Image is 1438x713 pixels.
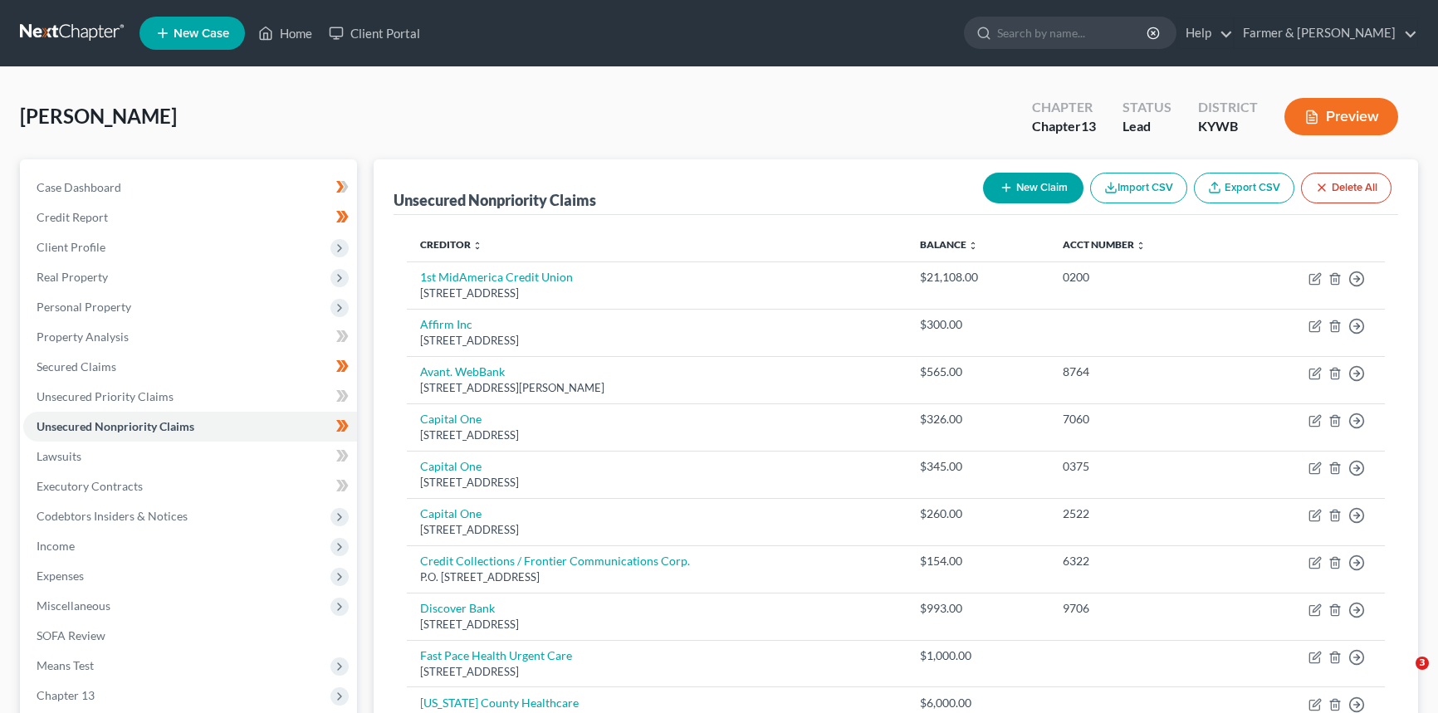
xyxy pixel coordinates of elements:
div: [STREET_ADDRESS] [420,286,893,301]
div: 7060 [1063,411,1220,427]
a: Capital One [420,459,482,473]
div: 0375 [1063,458,1220,475]
span: Codebtors Insiders & Notices [37,509,188,523]
a: Home [250,18,320,48]
div: 0200 [1063,269,1220,286]
i: unfold_more [1136,241,1146,251]
a: Capital One [420,506,482,520]
div: $300.00 [920,316,1036,333]
span: Case Dashboard [37,180,121,194]
div: $326.00 [920,411,1036,427]
a: Client Portal [320,18,428,48]
div: $6,000.00 [920,695,1036,711]
i: unfold_more [472,241,482,251]
a: Credit Report [23,203,357,232]
a: Avant. WebBank [420,364,505,378]
button: Import CSV [1090,173,1187,203]
div: $345.00 [920,458,1036,475]
span: Personal Property [37,300,131,314]
a: Unsecured Nonpriority Claims [23,412,357,442]
a: Property Analysis [23,322,357,352]
div: $993.00 [920,600,1036,617]
span: Expenses [37,569,84,583]
span: SOFA Review [37,628,105,642]
button: Preview [1284,98,1398,135]
a: Capital One [420,412,482,426]
a: Credit Collections / Frontier Communications Corp. [420,554,690,568]
span: 3 [1416,657,1429,670]
a: Balance unfold_more [920,238,978,251]
div: $565.00 [920,364,1036,380]
a: Acct Number unfold_more [1063,238,1146,251]
div: 2522 [1063,505,1220,522]
input: Search by name... [997,17,1149,48]
div: 9706 [1063,600,1220,617]
span: Property Analysis [37,330,129,344]
div: District [1198,98,1258,117]
button: New Claim [983,173,1083,203]
a: SOFA Review [23,621,357,651]
span: Unsecured Priority Claims [37,389,174,403]
div: KYWB [1198,117,1258,136]
span: Secured Claims [37,359,116,374]
a: 1st MidAmerica Credit Union [420,270,573,284]
a: Lawsuits [23,442,357,471]
div: [STREET_ADDRESS] [420,617,893,632]
div: $154.00 [920,553,1036,569]
span: Real Property [37,270,108,284]
iframe: Intercom live chat [1382,657,1421,696]
span: Chapter 13 [37,688,95,702]
div: Status [1123,98,1171,117]
span: New Case [174,27,229,40]
div: $21,108.00 [920,269,1036,286]
span: Means Test [37,658,94,672]
div: $260.00 [920,505,1036,522]
span: Lawsuits [37,449,81,463]
a: Help [1177,18,1233,48]
div: Chapter [1032,117,1096,136]
a: [US_STATE] County Healthcare [420,696,579,710]
span: [PERSON_NAME] [20,104,177,128]
button: Delete All [1301,173,1392,203]
a: Secured Claims [23,352,357,382]
a: Executory Contracts [23,471,357,501]
div: $1,000.00 [920,647,1036,664]
a: Unsecured Priority Claims [23,382,357,412]
span: Unsecured Nonpriority Claims [37,419,194,433]
span: Executory Contracts [37,479,143,493]
span: Income [37,539,75,553]
a: Farmer & [PERSON_NAME] [1235,18,1417,48]
a: Fast Pace Health Urgent Care [420,648,572,662]
div: 6322 [1063,553,1220,569]
div: [STREET_ADDRESS] [420,427,893,443]
i: unfold_more [968,241,978,251]
div: [STREET_ADDRESS] [420,333,893,349]
div: [STREET_ADDRESS][PERSON_NAME] [420,380,893,396]
div: Chapter [1032,98,1096,117]
a: Export CSV [1194,173,1294,203]
span: Miscellaneous [37,598,110,613]
a: Affirm Inc [420,317,472,331]
a: Discover Bank [420,601,495,615]
div: [STREET_ADDRESS] [420,522,893,538]
div: P.O. [STREET_ADDRESS] [420,569,893,585]
div: [STREET_ADDRESS] [420,664,893,680]
div: Lead [1123,117,1171,136]
div: Unsecured Nonpriority Claims [394,190,596,210]
span: Credit Report [37,210,108,224]
span: 13 [1081,118,1096,134]
a: Case Dashboard [23,173,357,203]
div: [STREET_ADDRESS] [420,475,893,491]
a: Creditor unfold_more [420,238,482,251]
span: Client Profile [37,240,105,254]
div: 8764 [1063,364,1220,380]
